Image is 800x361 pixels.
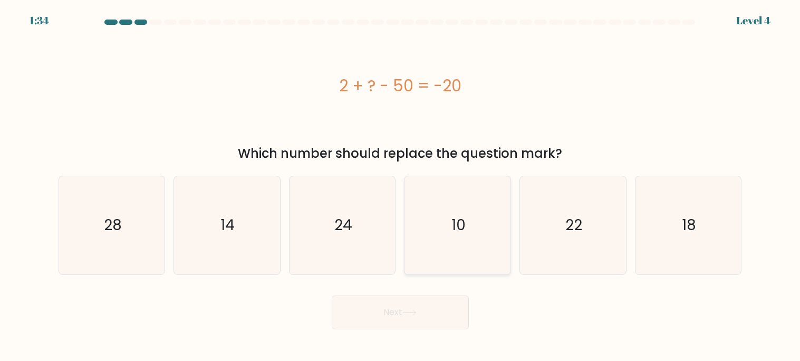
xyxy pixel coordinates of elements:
div: Which number should replace the question mark? [65,144,736,163]
text: 24 [334,215,352,236]
button: Next [332,296,469,329]
text: 28 [104,215,122,236]
text: 14 [221,215,235,236]
div: Level 4 [736,13,770,28]
text: 18 [682,215,696,236]
text: 22 [565,215,582,236]
div: 1:34 [30,13,49,28]
div: 2 + ? - 50 = -20 [59,74,742,98]
text: 10 [451,215,466,236]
